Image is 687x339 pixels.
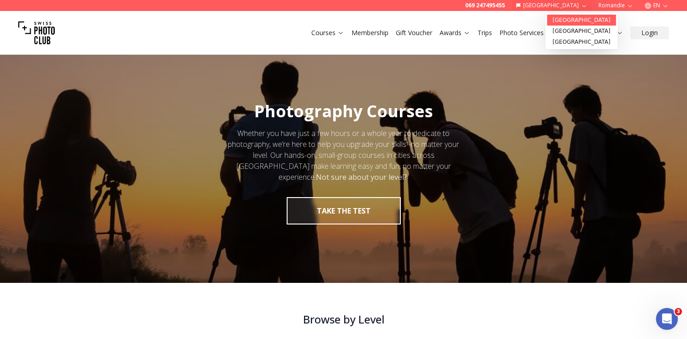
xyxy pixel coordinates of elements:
[436,26,474,39] button: Awards
[547,37,616,47] a: [GEOGRAPHIC_DATA]
[545,13,618,49] div: [GEOGRAPHIC_DATA]
[496,26,556,39] button: Photo Services
[392,26,436,39] button: Gift Voucher
[287,197,401,224] button: take the test
[675,308,682,315] span: 3
[474,26,496,39] button: Trips
[254,100,433,122] span: Photography Courses
[547,26,616,37] a: [GEOGRAPHIC_DATA]
[351,28,388,37] a: Membership
[311,28,344,37] a: Courses
[465,2,505,9] a: 069 247495455
[656,308,678,330] iframe: Intercom live chat
[220,128,468,183] div: Whether you have just a few hours or a whole year to dedicate to photography, we’re here to help ...
[499,28,552,37] a: Photo Services
[547,15,616,26] a: [GEOGRAPHIC_DATA]
[308,26,348,39] button: Courses
[117,312,570,327] h3: Browse by Level
[477,28,492,37] a: Trips
[396,28,432,37] a: Gift Voucher
[440,28,470,37] a: Awards
[316,172,407,182] strong: Not sure about your level?
[630,26,669,39] button: Login
[18,15,55,51] img: Swiss photo club
[348,26,392,39] button: Membership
